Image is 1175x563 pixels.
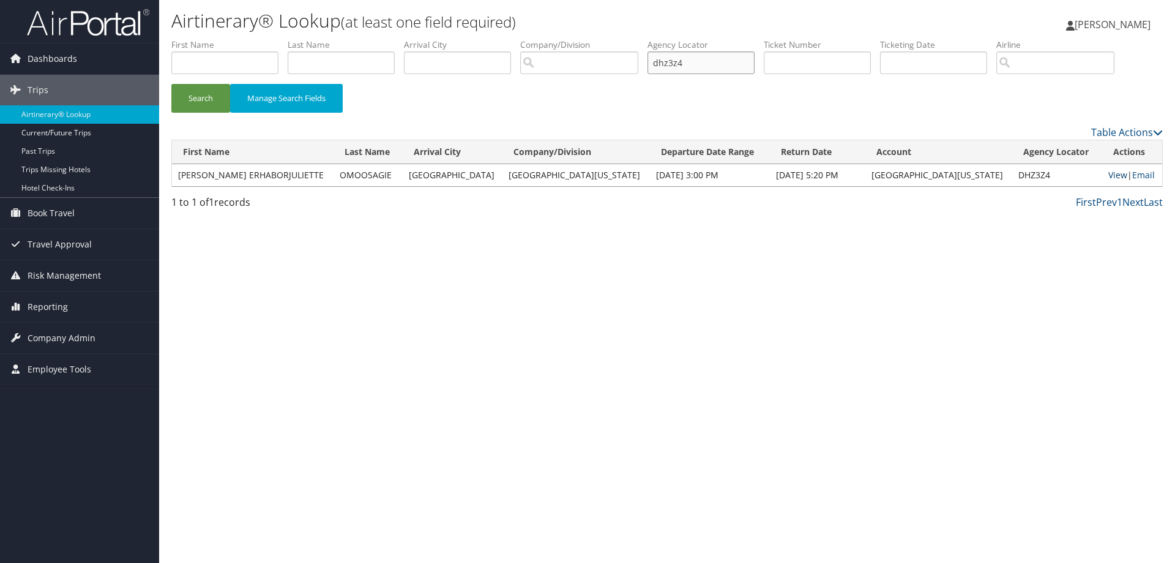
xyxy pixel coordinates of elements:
a: Table Actions [1091,126,1163,139]
label: Company/Division [520,39,647,51]
span: Book Travel [28,198,75,229]
th: Account: activate to sort column ascending [865,140,1012,164]
a: Email [1132,169,1155,181]
small: (at least one field required) [341,12,516,32]
button: Search [171,84,230,113]
td: [DATE] 3:00 PM [650,164,770,186]
td: [DATE] 5:20 PM [770,164,865,186]
th: Last Name: activate to sort column ascending [334,140,403,164]
span: Travel Approval [28,229,92,260]
span: Risk Management [28,260,101,291]
td: [PERSON_NAME] ERHABORJULIETTE [172,164,334,186]
th: Arrival City: activate to sort column ascending [403,140,503,164]
td: OMOOSAGIE [334,164,403,186]
label: Ticket Number [764,39,880,51]
td: [GEOGRAPHIC_DATA][US_STATE] [865,164,1012,186]
td: | [1102,164,1162,186]
a: [PERSON_NAME] [1066,6,1163,43]
h1: Airtinerary® Lookup [171,8,832,34]
th: First Name: activate to sort column ascending [172,140,334,164]
th: Actions [1102,140,1162,164]
td: [GEOGRAPHIC_DATA] [403,164,503,186]
label: Airline [996,39,1124,51]
td: DHZ3Z4 [1012,164,1102,186]
th: Company/Division [502,140,649,164]
label: Agency Locator [647,39,764,51]
label: First Name [171,39,288,51]
img: airportal-logo.png [27,8,149,37]
span: 1 [209,195,214,209]
span: Company Admin [28,323,95,353]
td: [GEOGRAPHIC_DATA][US_STATE] [502,164,649,186]
span: Employee Tools [28,354,91,385]
a: 1 [1117,195,1122,209]
span: Trips [28,75,48,105]
a: First [1076,195,1096,209]
a: Next [1122,195,1144,209]
label: Last Name [288,39,404,51]
button: Manage Search Fields [230,84,343,113]
a: View [1108,169,1127,181]
div: 1 to 1 of records [171,195,406,216]
span: Dashboards [28,43,77,74]
label: Ticketing Date [880,39,996,51]
th: Departure Date Range: activate to sort column ascending [650,140,770,164]
a: Last [1144,195,1163,209]
span: [PERSON_NAME] [1075,18,1151,31]
th: Return Date: activate to sort column ascending [770,140,865,164]
label: Arrival City [404,39,520,51]
th: Agency Locator: activate to sort column ascending [1012,140,1102,164]
a: Prev [1096,195,1117,209]
span: Reporting [28,292,68,322]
